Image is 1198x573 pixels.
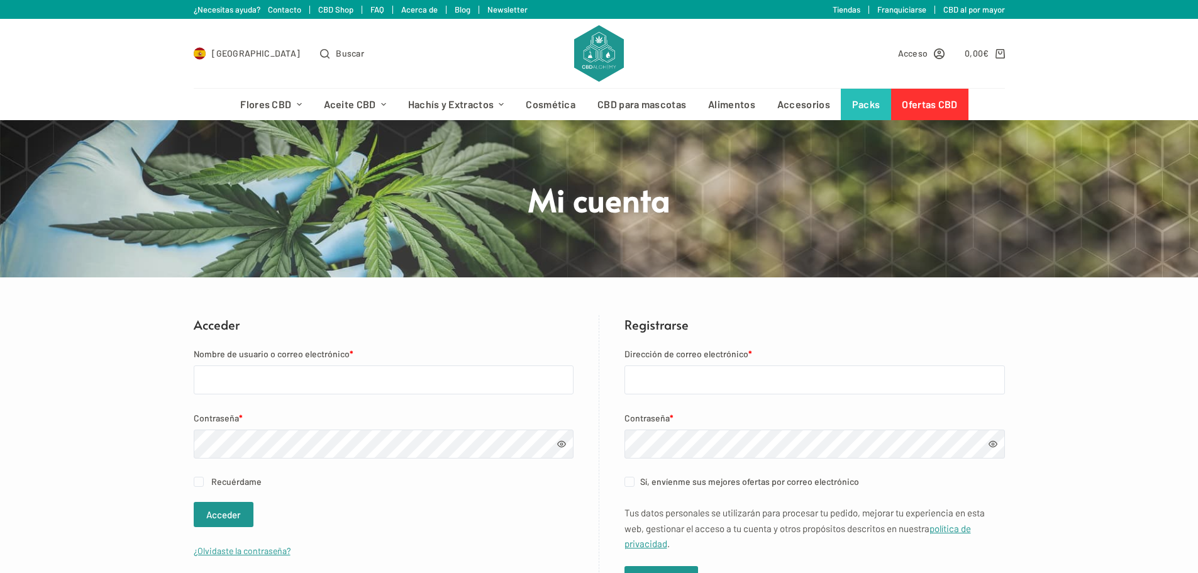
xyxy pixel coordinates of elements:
[401,4,438,14] a: Acerca de
[320,46,364,60] button: Abrir formulario de búsqueda
[965,46,1004,60] a: Carro de compra
[230,89,313,120] a: Flores CBD
[624,474,1005,489] label: Sí, envíenme sus mejores ofertas por correo electrónico
[318,4,353,14] a: CBD Shop
[455,4,470,14] a: Blog
[943,4,1005,14] a: CBD al por mayor
[194,411,574,425] label: Contraseña
[211,476,262,487] span: Recuérdame
[370,4,384,14] a: FAQ
[624,411,1005,425] label: Contraseña
[898,46,928,60] span: Acceso
[841,89,891,120] a: Packs
[574,25,623,82] img: CBD Alchemy
[983,48,989,58] span: €
[194,545,291,556] a: ¿Olvidaste la contraseña?
[397,89,515,120] a: Hachís y Extractos
[624,347,1005,361] label: Dirección de correo electrónico
[313,89,397,120] a: Aceite CBD
[230,89,968,120] nav: Menú de cabecera
[891,89,968,120] a: Ofertas CBD
[194,477,204,487] input: Recuérdame
[363,179,835,220] h1: Mi cuenta
[766,89,841,120] a: Accesorios
[194,47,206,60] img: ES Flag
[898,46,945,60] a: Acceso
[515,89,587,120] a: Cosmética
[624,315,1005,334] h2: Registrarse
[194,46,301,60] a: Select Country
[194,502,253,527] button: Acceder
[336,46,364,60] span: Buscar
[194,315,574,334] h2: Acceder
[624,505,1005,552] p: Tus datos personales se utilizarán para procesar tu pedido, mejorar tu experiencia en esta web, g...
[212,46,300,60] span: [GEOGRAPHIC_DATA]
[877,4,926,14] a: Franquiciarse
[487,4,528,14] a: Newsletter
[194,4,301,14] a: ¿Necesitas ayuda? Contacto
[965,48,989,58] bdi: 0,00
[833,4,860,14] a: Tiendas
[697,89,767,120] a: Alimentos
[587,89,697,120] a: CBD para mascotas
[624,477,635,487] input: Sí, envíenme sus mejores ofertas por correo electrónico
[194,347,574,361] label: Nombre de usuario o correo electrónico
